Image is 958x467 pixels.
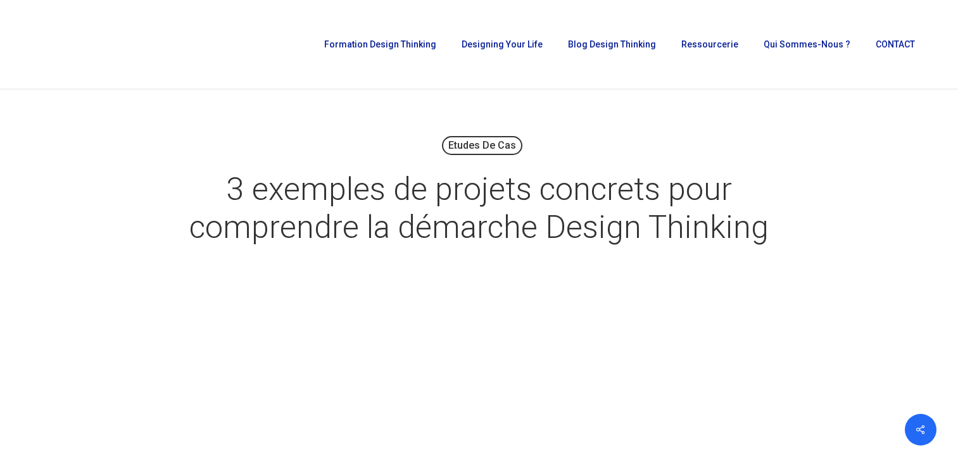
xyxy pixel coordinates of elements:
[455,40,549,49] a: Designing Your Life
[18,19,151,70] img: French Future Academy
[764,39,850,49] span: Qui sommes-nous ?
[318,40,443,49] a: Formation Design Thinking
[675,40,745,49] a: Ressourcerie
[757,40,857,49] a: Qui sommes-nous ?
[568,39,656,49] span: Blog Design Thinking
[869,40,921,49] a: CONTACT
[324,39,436,49] span: Formation Design Thinking
[462,39,543,49] span: Designing Your Life
[442,136,522,155] a: Etudes de cas
[681,39,738,49] span: Ressourcerie
[562,40,662,49] a: Blog Design Thinking
[163,158,796,259] h1: 3 exemples de projets concrets pour comprendre la démarche Design Thinking
[876,39,915,49] span: CONTACT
